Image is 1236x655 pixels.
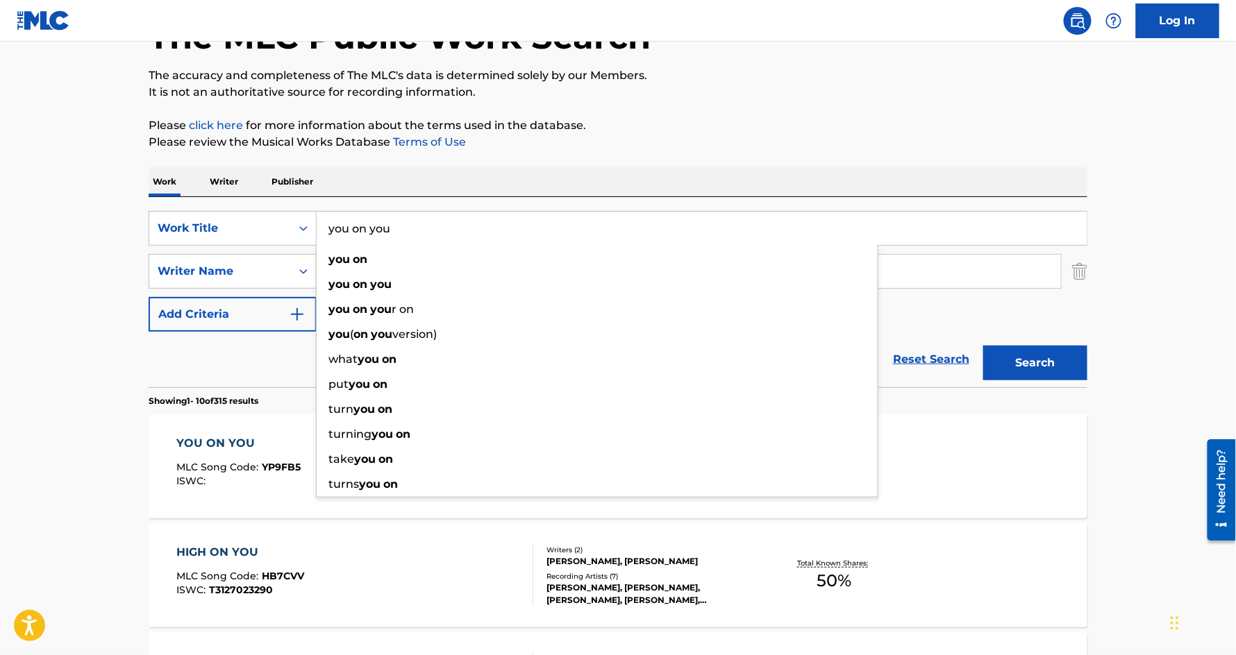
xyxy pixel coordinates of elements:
div: [PERSON_NAME], [PERSON_NAME], [PERSON_NAME], [PERSON_NAME], [PERSON_NAME] [546,581,756,606]
span: turning [328,427,371,441]
span: 50 % [817,568,852,593]
p: Publisher [267,167,317,196]
strong: you [328,278,350,291]
strong: on [383,477,398,491]
span: T3127023290 [210,584,274,596]
button: Add Criteria [149,297,317,332]
span: MLC Song Code : [177,461,262,473]
strong: on [353,278,367,291]
span: ISWC : [177,584,210,596]
span: MLC Song Code : [177,570,262,582]
strong: on [353,327,368,341]
strong: on [353,253,367,266]
span: what [328,352,358,366]
span: put [328,377,349,391]
img: Delete Criterion [1072,254,1087,289]
img: 9d2ae6d4665cec9f34b9.svg [289,306,306,323]
span: ISWC : [177,475,210,487]
div: Work Title [158,220,283,237]
strong: you [371,327,392,341]
div: Writers ( 2 ) [546,545,756,555]
p: Work [149,167,181,196]
p: Total Known Shares: [797,558,871,568]
a: Terms of Use [390,135,466,148]
strong: you [328,253,350,266]
strong: you [328,303,350,316]
span: YP9FB5 [262,461,301,473]
p: Please for more information about the terms used in the database. [149,117,1087,134]
form: Search Form [149,211,1087,387]
span: ( [350,327,353,341]
iframe: Chat Widget [1167,588,1236,655]
span: r on [392,303,414,316]
strong: on [396,427,410,441]
div: YOU ON YOU [177,435,301,452]
a: YOU ON YOUMLC Song Code:YP9FB5ISWC:Writers (7)[PERSON_NAME], [PERSON_NAME], [PERSON_NAME], [PERSO... [149,414,1087,518]
div: Recording Artists ( 7 ) [546,571,756,581]
div: Drag [1171,602,1179,644]
strong: you [354,452,376,466]
a: Public Search [1064,7,1092,35]
a: click here [189,119,243,132]
a: Log In [1136,3,1219,38]
strong: you [349,377,370,391]
a: HIGH ON YOUMLC Song Code:HB7CVVISWC:T3127023290Writers (2)[PERSON_NAME], [PERSON_NAME]Recording A... [149,523,1087,627]
span: version) [392,327,437,341]
strong: you [359,477,381,491]
p: Showing 1 - 10 of 315 results [149,395,258,407]
strong: on [378,452,393,466]
strong: you [370,278,392,291]
strong: you [371,427,393,441]
strong: you [358,352,379,366]
img: help [1105,12,1122,29]
div: [PERSON_NAME], [PERSON_NAME] [546,555,756,568]
p: Writer [206,167,242,196]
strong: you [353,402,375,416]
p: The accuracy and completeness of The MLC's data is determined solely by our Members. [149,67,1087,84]
div: Help [1100,7,1128,35]
strong: you [328,327,350,341]
img: search [1069,12,1086,29]
span: turn [328,402,353,416]
iframe: Resource Center [1197,434,1236,546]
strong: on [378,402,392,416]
div: Writer Name [158,263,283,280]
p: It is not an authoritative source for recording information. [149,84,1087,101]
a: Reset Search [886,344,976,375]
span: HB7CVV [262,570,305,582]
strong: on [373,377,387,391]
button: Search [983,346,1087,380]
span: take [328,452,354,466]
span: turns [328,477,359,491]
p: Please review the Musical Works Database [149,134,1087,151]
img: MLC Logo [17,10,70,31]
strong: on [353,303,367,316]
strong: on [382,352,396,366]
div: HIGH ON YOU [177,544,305,561]
strong: you [370,303,392,316]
